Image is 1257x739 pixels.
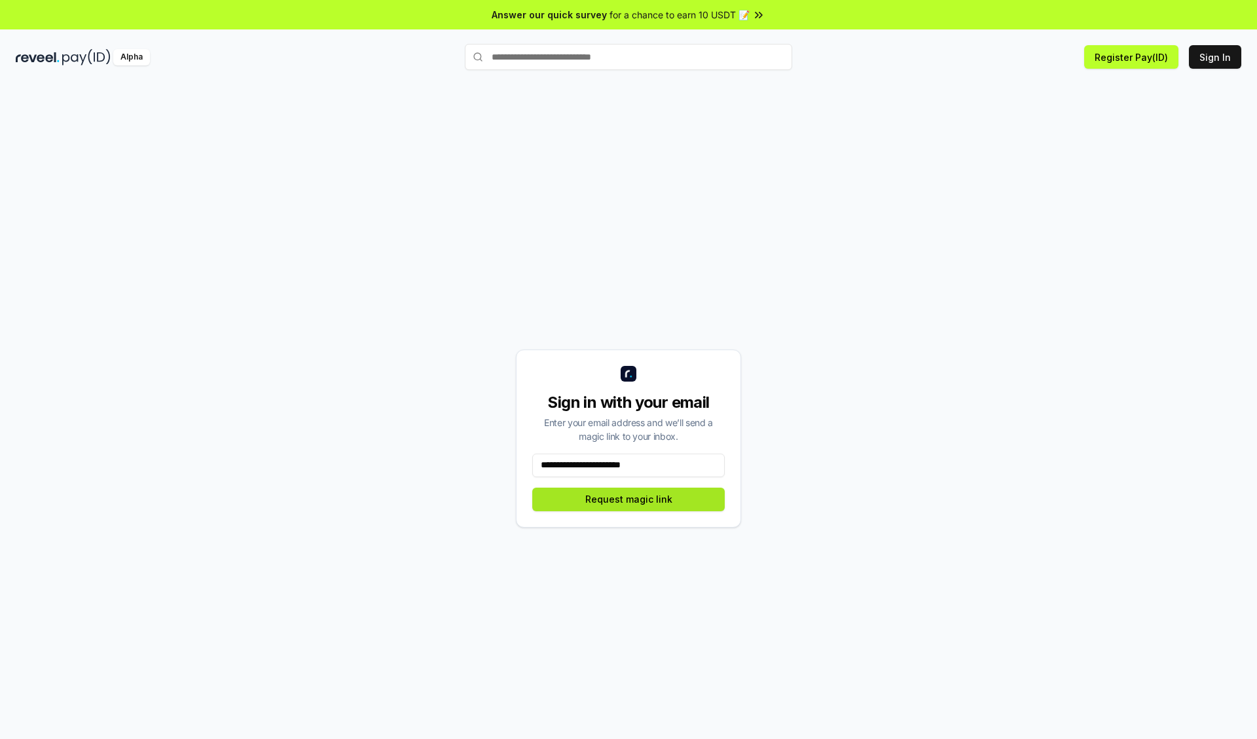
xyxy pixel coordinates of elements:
div: Enter your email address and we’ll send a magic link to your inbox. [532,416,725,443]
img: reveel_dark [16,49,60,65]
span: Answer our quick survey [492,8,607,22]
div: Alpha [113,49,150,65]
span: for a chance to earn 10 USDT 📝 [610,8,750,22]
img: pay_id [62,49,111,65]
button: Register Pay(ID) [1084,45,1178,69]
button: Sign In [1189,45,1241,69]
div: Sign in with your email [532,392,725,413]
button: Request magic link [532,488,725,511]
img: logo_small [621,366,636,382]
